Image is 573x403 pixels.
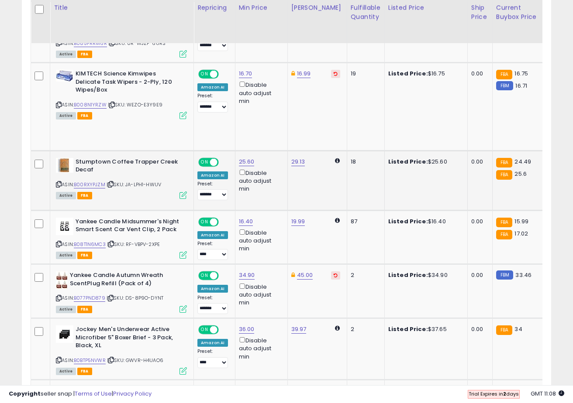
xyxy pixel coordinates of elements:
[74,101,107,109] a: B008N1YRZW
[54,3,190,12] div: Title
[351,70,378,78] div: 19
[239,80,281,105] div: Disable auto adjust min
[471,3,489,21] div: Ship Price
[471,158,486,166] div: 0.00
[388,218,461,225] div: $16.40
[291,325,307,334] a: 39.97
[496,70,512,79] small: FBA
[199,326,210,334] span: ON
[239,335,281,361] div: Disable auto adjust min
[56,51,76,58] span: All listings currently available for purchase on Amazon
[351,3,381,21] div: Fulfillable Quantity
[108,40,166,47] span: | SKU: 0R-WJZF-6URS
[107,294,163,301] span: | SKU: DS-8P9O-DYNT
[199,71,210,78] span: ON
[503,390,506,397] b: 2
[76,325,182,352] b: Jockey Men's Underwear Active Microfiber 5" Boxer Brief - 3 Pack, Black, XL
[351,218,378,225] div: 87
[471,271,486,279] div: 0.00
[56,112,76,120] span: All listings currently available for purchase on Amazon
[9,390,152,398] div: seller snap | |
[56,368,76,375] span: All listings currently available for purchase on Amazon
[56,158,187,198] div: ASIN:
[107,357,163,364] span: | SKU: GWVR-H4UAO6
[351,271,378,279] div: 2
[197,93,228,113] div: Preset:
[197,83,228,91] div: Amazon AI
[496,270,513,280] small: FBM
[197,3,231,12] div: Repricing
[239,157,255,166] a: 25.60
[197,295,228,314] div: Preset:
[496,218,512,227] small: FBA
[239,217,253,226] a: 16.40
[239,168,281,193] div: Disable auto adjust min
[199,218,210,225] span: ON
[199,158,210,166] span: ON
[515,82,527,90] span: 16.71
[56,325,73,343] img: 313um05ur3L._SL40_.jpg
[77,112,92,120] span: FBA
[496,3,541,21] div: Current Buybox Price
[74,294,105,302] a: B077PND879
[514,325,522,333] span: 34
[514,170,527,178] span: 25.6
[113,389,152,398] a: Privacy Policy
[496,158,512,167] small: FBA
[217,218,231,225] span: OFF
[75,389,112,398] a: Terms of Use
[56,325,187,374] div: ASIN:
[56,8,187,57] div: ASIN:
[297,69,311,78] a: 16.99
[239,325,255,334] a: 36.00
[108,101,162,108] span: | SKU: WEZO-E3Y9E9
[74,241,106,248] a: B08T1N6MC3
[388,158,461,166] div: $25.60
[56,218,187,258] div: ASIN:
[239,3,284,12] div: Min Price
[388,325,461,333] div: $37.65
[74,357,106,364] a: B0BTP5NVWR
[515,271,532,279] span: 33.46
[469,390,519,397] span: Trial Expires in days
[496,230,512,239] small: FBA
[297,271,313,280] a: 45.00
[388,70,461,78] div: $16.75
[291,157,305,166] a: 29.13
[76,218,182,236] b: Yankee Candle Midsummer's Night Smart Scent Car Vent Clip, 2 Pack
[107,241,160,248] span: | SKU: RF-VBPV-2XPE
[471,70,486,78] div: 0.00
[514,229,528,238] span: 17.02
[77,192,92,199] span: FBA
[9,389,41,398] strong: Copyright
[56,158,73,173] img: 416ixVXID6L._SL40_.jpg
[514,217,528,225] span: 15.99
[197,231,228,239] div: Amazon AI
[388,69,428,78] b: Listed Price:
[239,271,255,280] a: 34.90
[56,271,68,289] img: 41GBLt+T9NL._SL40_.jpg
[217,71,231,78] span: OFF
[496,170,512,180] small: FBA
[514,69,528,78] span: 16.75
[351,325,378,333] div: 2
[56,252,76,259] span: All listings currently available for purchase on Amazon
[76,158,182,176] b: Stumptown Coffee Trapper Creek Decaf
[77,368,92,375] span: FBA
[239,228,281,253] div: Disable auto adjust min
[496,81,513,90] small: FBM
[77,252,92,259] span: FBA
[388,325,428,333] b: Listed Price:
[471,218,486,225] div: 0.00
[56,218,73,235] img: 41Lw6Xc1TwL._SL40_.jpg
[388,217,428,225] b: Listed Price:
[531,389,564,398] span: 2025-09-18 11:08 GMT
[70,271,176,290] b: Yankee Candle Autumn Wreath ScentPlug Refill (Pack of 4)
[217,272,231,280] span: OFF
[199,272,210,280] span: ON
[56,70,187,118] div: ASIN:
[197,339,228,347] div: Amazon AI
[197,285,228,293] div: Amazon AI
[217,326,231,334] span: OFF
[514,157,531,166] span: 24.49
